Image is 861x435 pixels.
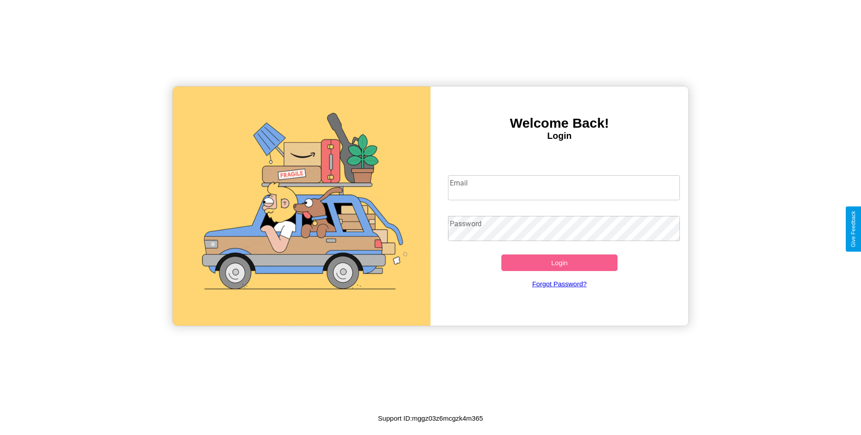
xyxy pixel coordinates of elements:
p: Support ID: mggz03z6mcgzk4m365 [378,412,483,424]
h4: Login [430,131,688,141]
img: gif [173,86,430,326]
button: Login [501,254,617,271]
div: Give Feedback [850,211,857,247]
a: Forgot Password? [444,271,676,297]
h3: Welcome Back! [430,116,688,131]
